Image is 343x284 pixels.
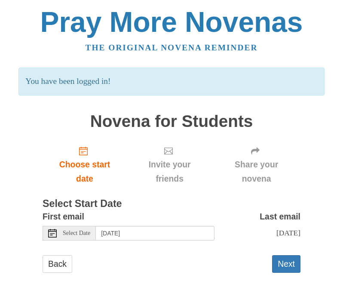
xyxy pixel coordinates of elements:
[51,157,118,186] span: Choose start date
[63,230,90,236] span: Select Date
[212,139,300,190] div: Click "Next" to confirm your start date first.
[272,255,300,273] button: Next
[43,139,127,190] a: Choose start date
[43,255,72,273] a: Back
[221,157,292,186] span: Share your novena
[86,43,258,52] a: The original novena reminder
[260,210,300,224] label: Last email
[40,6,303,38] a: Pray More Novenas
[127,139,212,190] div: Click "Next" to confirm your start date first.
[135,157,204,186] span: Invite your friends
[43,198,300,210] h3: Select Start Date
[43,210,84,224] label: First email
[276,228,300,237] span: [DATE]
[18,68,324,96] p: You have been logged in!
[43,112,300,131] h1: Novena for Students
